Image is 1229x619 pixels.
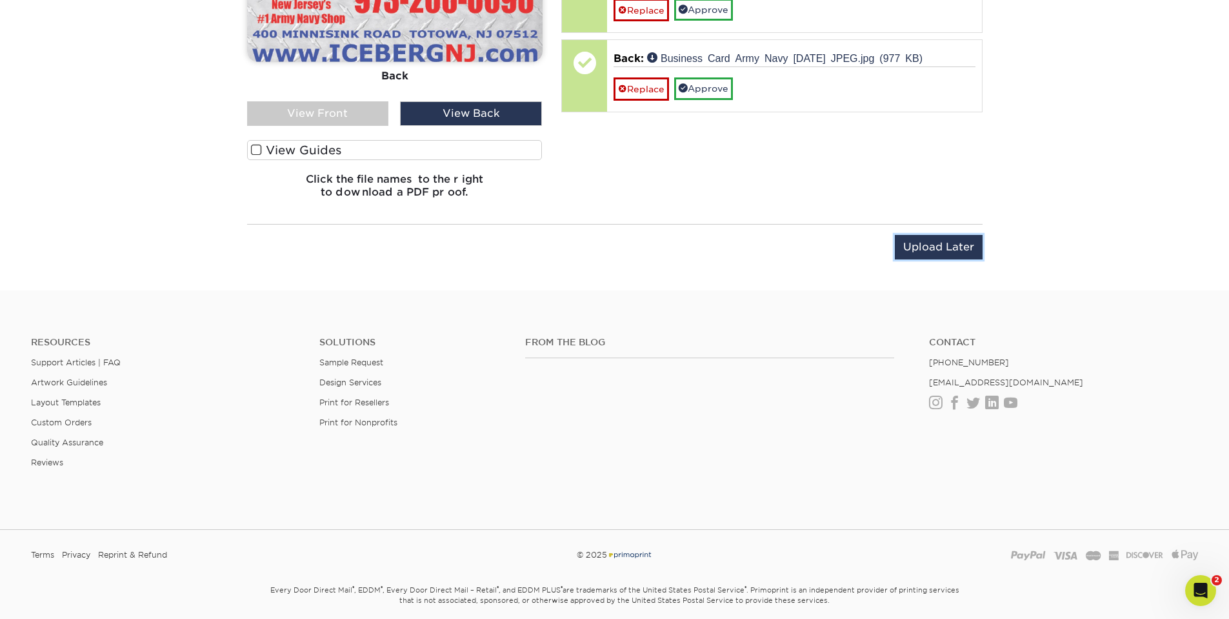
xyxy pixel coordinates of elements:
[247,173,543,208] h6: Click the file names to the right to download a PDF proof.
[744,585,746,591] sup: ®
[31,545,54,565] a: Terms
[561,585,563,591] sup: ®
[31,358,121,367] a: Support Articles | FAQ
[929,358,1009,367] a: [PHONE_NUMBER]
[895,235,983,259] input: Upload Later
[31,418,92,427] a: Custom Orders
[247,101,389,126] div: View Front
[525,337,894,348] h4: From the Blog
[674,77,733,99] a: Approve
[319,378,381,387] a: Design Services
[3,580,110,614] iframe: Google Customer Reviews
[400,101,542,126] div: View Back
[247,61,543,90] div: Back
[929,337,1198,348] a: Contact
[319,398,389,407] a: Print for Resellers
[31,378,107,387] a: Artwork Guidelines
[381,585,383,591] sup: ®
[614,52,644,65] span: Back:
[31,458,63,467] a: Reviews
[1212,575,1222,585] span: 2
[417,545,812,565] div: © 2025
[647,52,923,63] a: Business Card Army Navy [DATE] JPEG.jpg (977 KB)
[31,337,300,348] h4: Resources
[607,550,652,560] img: Primoprint
[319,418,397,427] a: Print for Nonprofits
[929,378,1083,387] a: [EMAIL_ADDRESS][DOMAIN_NAME]
[62,545,90,565] a: Privacy
[614,77,669,100] a: Replace
[497,585,499,591] sup: ®
[98,545,167,565] a: Reprint & Refund
[1185,575,1216,606] iframe: Intercom live chat
[31,398,101,407] a: Layout Templates
[319,337,506,348] h4: Solutions
[319,358,383,367] a: Sample Request
[31,438,103,447] a: Quality Assurance
[352,585,354,591] sup: ®
[247,140,543,160] label: View Guides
